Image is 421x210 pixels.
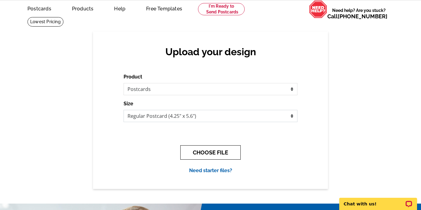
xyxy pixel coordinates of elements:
[18,1,61,15] a: Postcards
[180,145,241,160] button: CHOOSE FILE
[136,1,192,15] a: Free Templates
[327,7,390,20] span: Need help? Are you stuck?
[189,168,232,173] a: Need starter files?
[327,13,387,20] span: Call
[130,46,291,58] h2: Upload your design
[124,73,142,81] label: Product
[338,13,387,20] a: [PHONE_NUMBER]
[104,1,135,15] a: Help
[335,191,421,210] iframe: LiveChat chat widget
[62,1,103,15] a: Products
[309,0,327,18] img: help
[124,100,133,107] label: Size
